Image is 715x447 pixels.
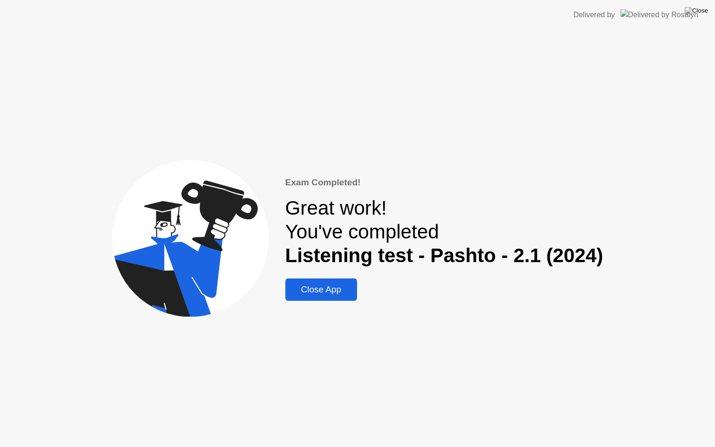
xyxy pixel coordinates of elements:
[573,9,615,20] div: Delivered by
[285,278,357,301] button: Close App
[685,7,708,14] img: Close
[288,284,355,295] div: Close App
[285,196,603,267] div: Great work! You've completed
[285,244,603,266] b: Listening test - Pashto - 2.1 (2024)
[285,176,603,190] div: Exam Completed!
[621,9,698,20] img: Delivered by Rosalyn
